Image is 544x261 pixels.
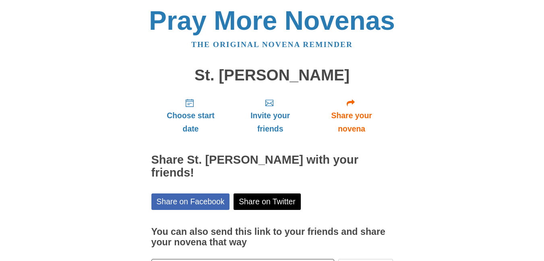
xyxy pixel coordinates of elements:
a: The original novena reminder [191,40,353,49]
a: Choose start date [151,92,230,140]
a: Pray More Novenas [149,6,395,35]
a: Share on Twitter [234,193,301,210]
a: Invite your friends [230,92,310,140]
h2: Share St. [PERSON_NAME] with your friends! [151,154,393,179]
a: Share on Facebook [151,193,230,210]
h1: St. [PERSON_NAME] [151,67,393,84]
h3: You can also send this link to your friends and share your novena that way [151,227,393,247]
span: Share your novena [319,109,385,136]
span: Choose start date [159,109,222,136]
span: Invite your friends [238,109,302,136]
a: Share your novena [310,92,393,140]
